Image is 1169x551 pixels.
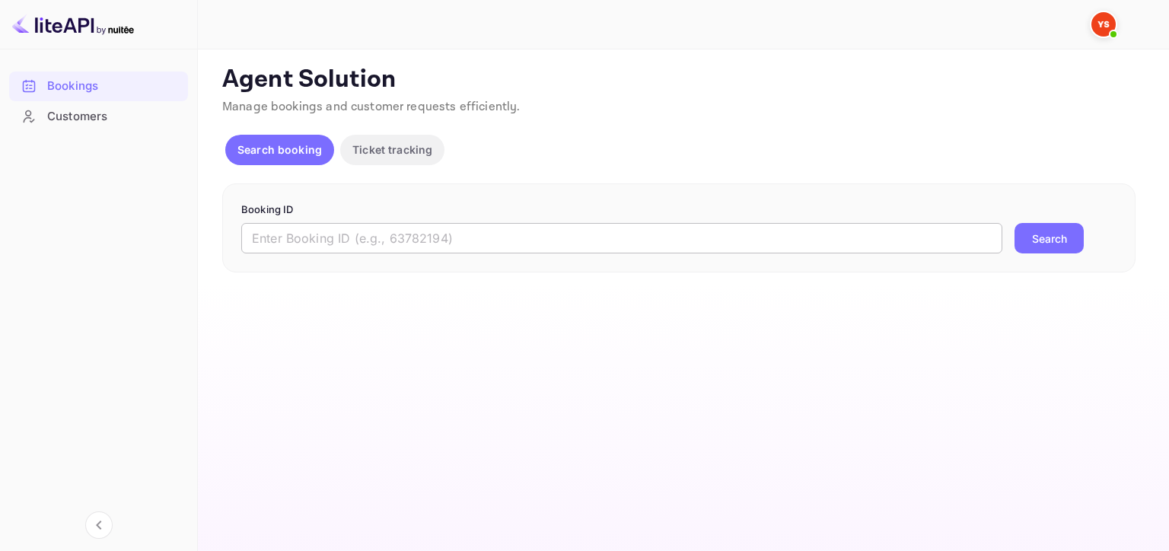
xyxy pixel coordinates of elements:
button: Search [1015,223,1084,253]
button: Collapse navigation [85,511,113,539]
div: Customers [47,108,180,126]
span: Manage bookings and customer requests efficiently. [222,99,521,115]
div: Customers [9,102,188,132]
a: Customers [9,102,188,130]
a: Bookings [9,72,188,100]
div: Bookings [47,78,180,95]
img: Yandex Support [1091,12,1116,37]
input: Enter Booking ID (e.g., 63782194) [241,223,1002,253]
div: Bookings [9,72,188,101]
p: Agent Solution [222,65,1142,95]
p: Search booking [237,142,322,158]
p: Booking ID [241,202,1116,218]
p: Ticket tracking [352,142,432,158]
img: LiteAPI logo [12,12,134,37]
